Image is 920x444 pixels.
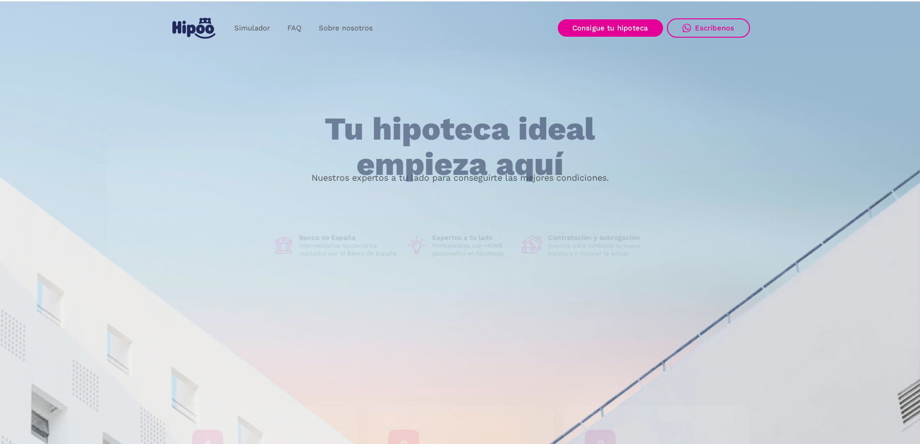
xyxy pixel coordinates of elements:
[311,174,609,182] p: Nuestros expertos a tu lado para conseguirte las mejores condiciones.
[432,233,514,242] h1: Expertos a tu lado
[226,19,279,38] a: Simulador
[695,24,735,32] div: Escríbenos
[299,233,398,242] h1: Banco de España
[170,14,218,43] a: home
[299,242,398,258] p: Intermediarios hipotecarios regulados por el Banco de España
[667,18,750,38] a: Escríbenos
[558,19,663,37] a: Consigue tu hipoteca
[310,19,382,38] a: Sobre nosotros
[548,242,648,258] p: Soporte para contratar tu nueva hipoteca o mejorar la actual
[277,112,643,182] h1: Tu hipoteca ideal empieza aquí
[548,233,648,242] h1: Contratación y subrogación
[279,19,310,38] a: FAQ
